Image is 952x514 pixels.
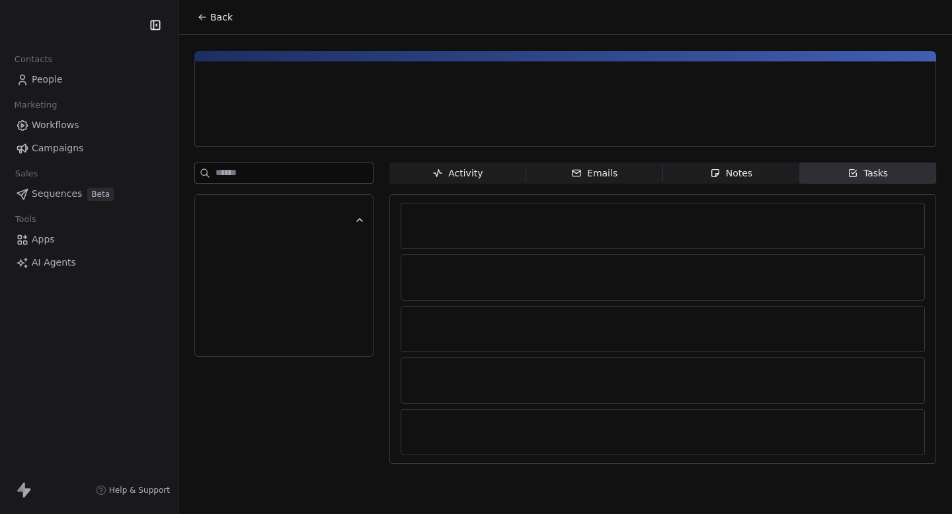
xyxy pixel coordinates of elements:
[32,73,63,87] span: People
[210,11,233,24] span: Back
[32,141,83,155] span: Campaigns
[9,95,63,115] span: Marketing
[571,166,617,180] div: Emails
[32,233,55,246] span: Apps
[32,118,79,132] span: Workflows
[109,485,170,496] span: Help & Support
[11,183,167,205] a: SequencesBeta
[32,256,76,270] span: AI Agents
[11,229,167,250] a: Apps
[189,5,241,29] button: Back
[9,50,58,69] span: Contacts
[11,69,167,91] a: People
[32,187,82,201] span: Sequences
[96,485,170,496] a: Help & Support
[11,137,167,159] a: Campaigns
[9,209,42,229] span: Tools
[710,166,752,180] div: Notes
[11,114,167,136] a: Workflows
[87,188,114,201] span: Beta
[11,252,167,274] a: AI Agents
[9,164,44,184] span: Sales
[432,166,483,180] div: Activity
